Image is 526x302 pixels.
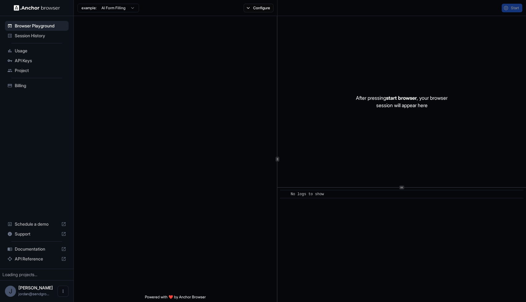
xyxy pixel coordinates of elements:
[15,246,59,252] span: Documentation
[15,48,66,54] span: Usage
[15,231,59,237] span: Support
[15,83,66,89] span: Billing
[291,192,324,196] span: No logs to show
[15,58,66,64] span: API Keys
[2,272,71,278] div: Loading projects...
[5,244,69,254] div: Documentation
[5,286,16,297] div: J
[18,285,53,290] span: Jordan Coeyman
[5,81,69,91] div: Billing
[5,229,69,239] div: Support
[244,4,273,12] button: Configure
[15,221,59,227] span: Schedule a demo
[386,95,417,101] span: start browser
[82,6,97,10] span: example:
[18,292,49,296] span: jordan@sendgrowth.com
[15,23,66,29] span: Browser Playground
[15,256,59,262] span: API Reference
[15,67,66,74] span: Project
[58,286,69,297] button: Open menu
[14,5,60,11] img: Anchor Logo
[283,191,286,197] span: ​
[5,56,69,66] div: API Keys
[145,295,206,302] span: Powered with ❤️ by Anchor Browser
[15,33,66,39] span: Session History
[5,219,69,229] div: Schedule a demo
[5,254,69,264] div: API Reference
[5,46,69,56] div: Usage
[356,94,448,109] p: After pressing , your browser session will appear here
[5,66,69,75] div: Project
[5,31,69,41] div: Session History
[5,21,69,31] div: Browser Playground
